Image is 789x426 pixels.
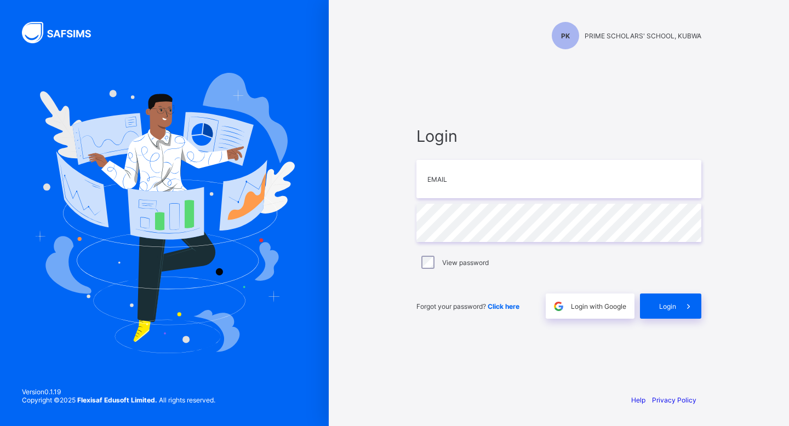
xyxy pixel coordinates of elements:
span: PRIME SCHOLARS' SCHOOL, KUBWA [585,32,701,40]
img: google.396cfc9801f0270233282035f929180a.svg [552,300,565,313]
a: Click here [488,302,519,310]
a: Help [631,396,645,404]
strong: Flexisaf Edusoft Limited. [77,396,157,404]
img: SAFSIMS Logo [22,22,104,43]
span: Login with Google [571,302,626,310]
span: Forgot your password? [416,302,519,310]
label: View password [442,258,489,267]
span: Login [416,126,701,146]
span: Version 0.1.19 [22,388,215,396]
span: PK [561,32,570,40]
span: Copyright © 2025 All rights reserved. [22,396,215,404]
span: Login [659,302,676,310]
img: Hero Image [34,73,295,353]
a: Privacy Policy [652,396,696,404]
